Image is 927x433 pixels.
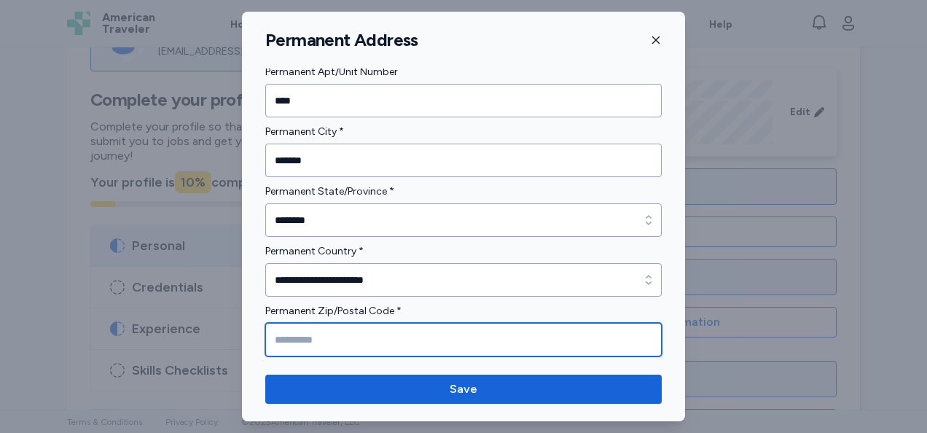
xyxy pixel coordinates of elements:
[265,84,662,117] input: Permanent Apt/Unit Number
[265,29,418,51] h1: Permanent Address
[265,303,662,320] label: Permanent Zip/Postal Code *
[450,381,477,398] span: Save
[265,243,662,260] label: Permanent Country *
[265,123,662,141] label: Permanent City *
[265,63,662,81] label: Permanent Apt/Unit Number
[265,183,662,200] label: Permanent State/Province *
[265,375,662,404] button: Save
[265,144,662,177] input: Permanent City *
[265,323,662,356] input: Permanent Zip/Postal Code *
